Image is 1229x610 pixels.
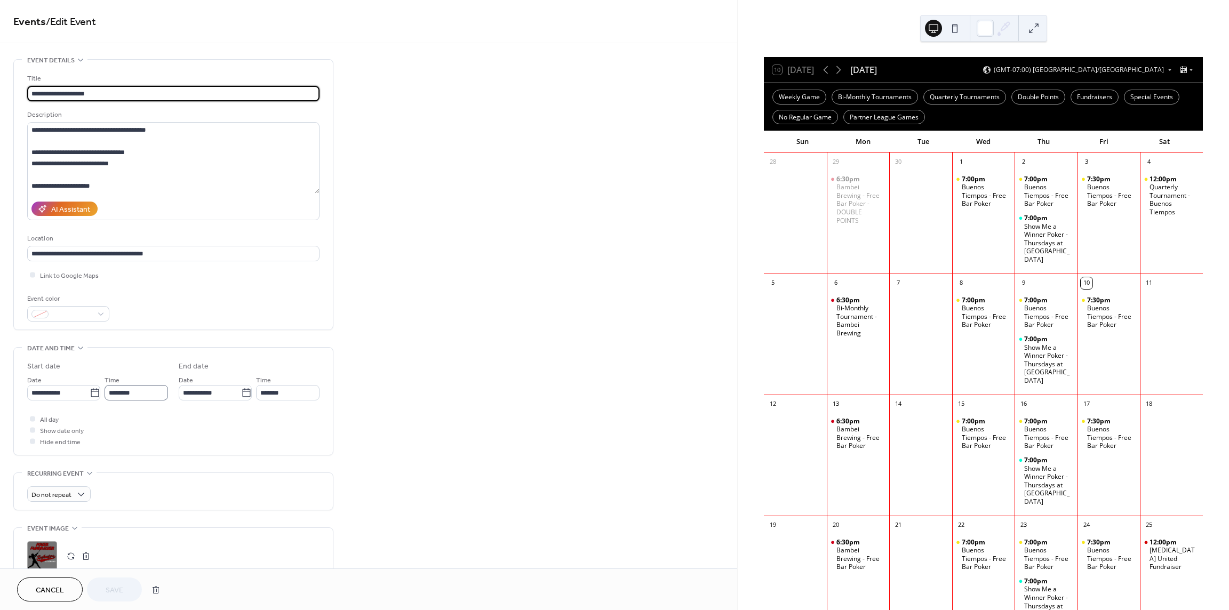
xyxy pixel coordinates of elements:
div: End date [179,361,209,372]
div: Buenos Tiempos - Free Bar Poker [1024,546,1073,571]
span: 7:00pm [962,175,987,183]
span: 7:30pm [1087,538,1112,547]
span: Time [105,375,119,386]
span: 7:00pm [962,538,987,547]
span: 7:00pm [1024,577,1049,585]
span: / Edit Event [46,12,96,33]
div: Buenos Tiempos - Free Bar Poker [952,175,1015,208]
div: 23 [1018,519,1030,531]
div: 29 [830,156,842,168]
div: [MEDICAL_DATA] United Fundraiser [1150,546,1199,571]
button: Cancel [17,577,83,601]
div: Sun [772,131,833,152]
span: 6:30pm [836,296,861,304]
div: AI Assistant [51,204,90,215]
div: 18 [1143,398,1155,410]
div: 14 [892,398,904,410]
div: Location [27,233,317,244]
div: Buenos Tiempos - Free Bar Poker [962,183,1011,208]
div: Bambei Brewing - Free Bar Poker - DOUBLE POINTS [836,183,885,224]
div: Mon [833,131,893,152]
span: 6:30pm [836,175,861,183]
div: Buenos Tiempos - Free Bar Poker [1024,183,1073,208]
div: Bambei Brewing - Free Bar Poker [836,546,885,571]
span: 7:00pm [1024,296,1049,304]
span: (GMT-07:00) [GEOGRAPHIC_DATA]/[GEOGRAPHIC_DATA] [994,67,1164,73]
div: Bi-Monthly Tournament - Bambei Brewing [836,304,885,337]
div: 2 [1018,156,1030,168]
a: Events [13,12,46,33]
div: Buenos Tiempos - Free Bar Poker [1015,175,1078,208]
div: 12 [767,398,779,410]
span: 12:00pm [1150,175,1178,183]
div: Bambei Brewing - Free Bar Poker [827,538,890,571]
span: 7:00pm [1024,175,1049,183]
div: 1 [955,156,967,168]
span: 7:00pm [962,417,987,426]
div: Bambei Brewing - Free Bar Poker [836,425,885,450]
span: Show date only [40,426,84,437]
span: All day [40,414,59,426]
span: Date [27,375,42,386]
div: Quarterly Tournament - Buenos Tiempos [1150,183,1199,216]
div: Thu [1013,131,1074,152]
div: 16 [1018,398,1030,410]
div: Bambei Brewing - Free Bar Poker - DOUBLE POINTS [827,175,890,225]
span: 6:30pm [836,538,861,547]
span: 7:30pm [1087,175,1112,183]
div: Description [27,109,317,121]
div: 25 [1143,519,1155,531]
div: 11 [1143,277,1155,289]
div: 8 [955,277,967,289]
div: 20 [830,519,842,531]
span: 7:00pm [1024,538,1049,547]
div: No Regular Game [772,110,838,125]
div: 9 [1018,277,1030,289]
div: Show Me a Winner Poker - Thursdays at [GEOGRAPHIC_DATA] [1024,343,1073,385]
div: Buenos Tiempos - Free Bar Poker [962,546,1011,571]
span: 7:00pm [1024,456,1049,464]
div: Fri [1074,131,1134,152]
div: Blood Cancer United Fundraiser [1140,538,1203,571]
div: Show Me a Winner Poker - Thursdays at Tedz Place [1015,456,1078,506]
span: 7:00pm [962,296,987,304]
div: Buenos Tiempos - Free Bar Poker [1087,425,1136,450]
div: 30 [892,156,904,168]
div: Show Me a Winner Poker - Thursdays at Tedz Place [1015,335,1078,385]
div: Buenos Tiempos - Free Bar Poker [1024,425,1073,450]
div: Special Events [1124,90,1179,105]
div: 6 [830,277,842,289]
div: Buenos Tiempos - Free Bar Poker [962,425,1011,450]
div: 28 [767,156,779,168]
div: Show Me a Winner Poker - Thursdays at Tedz Place [1015,214,1078,264]
div: Buenos Tiempos - Free Bar Poker [1078,538,1140,571]
div: 15 [955,398,967,410]
div: Sat [1134,131,1194,152]
span: Link to Google Maps [40,270,99,282]
div: Double Points [1011,90,1065,105]
div: Bi-Monthly Tournament - Bambei Brewing [827,296,890,338]
div: Buenos Tiempos - Free Bar Poker [1087,183,1136,208]
div: Title [27,73,317,84]
span: Event details [27,55,75,66]
div: Buenos Tiempos - Free Bar Poker [1087,546,1136,571]
div: Show Me a Winner Poker - Thursdays at [GEOGRAPHIC_DATA] [1024,464,1073,506]
div: Buenos Tiempos - Free Bar Poker [1015,296,1078,329]
div: 7 [892,277,904,289]
div: 24 [1081,519,1092,531]
span: 7:00pm [1024,214,1049,222]
div: Fundraisers [1071,90,1119,105]
button: AI Assistant [31,202,98,216]
div: Bi-Monthly Tournaments [832,90,918,105]
div: Buenos Tiempos - Free Bar Poker [1087,304,1136,329]
div: 21 [892,519,904,531]
div: Buenos Tiempos - Free Bar Poker [962,304,1011,329]
div: Quarterly Tournament - Buenos Tiempos [1140,175,1203,216]
div: 10 [1081,277,1092,289]
div: Bambei Brewing - Free Bar Poker [827,417,890,450]
span: Time [256,375,271,386]
span: Event image [27,523,69,534]
span: Hide end time [40,437,81,448]
span: 12:00pm [1150,538,1178,547]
